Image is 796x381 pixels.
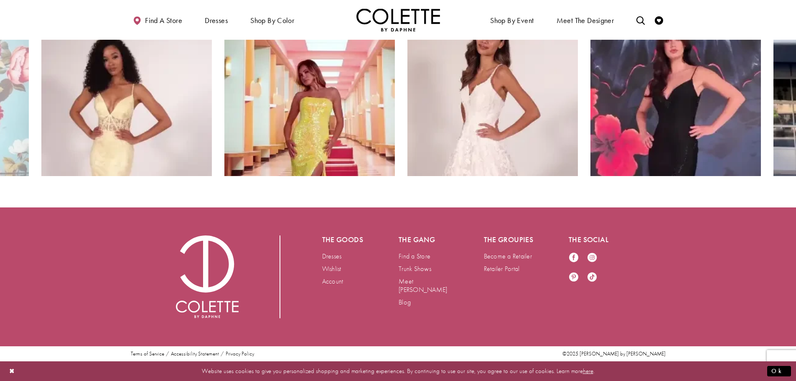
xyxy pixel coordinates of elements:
span: Shop by color [250,16,294,25]
a: Visit our TikTok - Opens in new tab [587,272,597,283]
a: here [583,367,593,375]
img: Colette by Daphne [176,235,239,318]
span: Find a store [145,16,182,25]
a: Visit Home Page [356,8,440,31]
span: Meet the designer [557,16,614,25]
a: Accessibility Statement [171,351,219,357]
a: Instagram Feed Action #0 - Opens in new tab [590,5,761,176]
a: Wishlist [322,264,341,273]
a: Instagram Feed Action #0 - Opens in new tab [407,5,578,176]
button: Submit Dialog [767,366,791,376]
h5: The groupies [484,235,536,244]
a: Dresses [322,252,342,261]
a: Retailer Portal [484,264,520,273]
a: Instagram Feed Action #0 - Opens in new tab [41,5,212,176]
a: Find a store [131,8,184,31]
h5: The gang [399,235,450,244]
a: Trunk Shows [399,264,431,273]
span: Shop By Event [488,8,536,31]
a: Visit our Facebook - Opens in new tab [569,252,579,263]
a: Terms of Service [131,351,164,357]
a: Visit our Instagram - Opens in new tab [587,252,597,263]
a: Visit Colette by Daphne Homepage [176,235,239,318]
button: Close Dialog [5,364,19,378]
a: Meet the designer [554,8,616,31]
a: Find a Store [399,252,430,261]
a: Privacy Policy [226,351,254,357]
h5: The goods [322,235,366,244]
ul: Post footer menu [127,351,257,357]
a: Toggle search [634,8,647,31]
a: Blog [399,298,411,307]
span: Dresses [205,16,228,25]
a: Instagram Feed Action #0 - Opens in new tab [224,5,395,176]
a: Become a Retailer [484,252,532,261]
h5: The social [569,235,621,244]
span: Dresses [203,8,230,31]
ul: Follow us [565,248,610,287]
span: ©2025 [PERSON_NAME] by [PERSON_NAME] [562,350,666,357]
span: Shop By Event [490,16,534,25]
a: Check Wishlist [653,8,665,31]
a: Meet [PERSON_NAME] [399,277,447,294]
a: Account [322,277,343,286]
img: Colette by Daphne [356,8,440,31]
span: Shop by color [248,8,296,31]
a: Visit our Pinterest - Opens in new tab [569,272,579,283]
p: Website uses cookies to give you personalized shopping and marketing experiences. By continuing t... [60,366,736,377]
